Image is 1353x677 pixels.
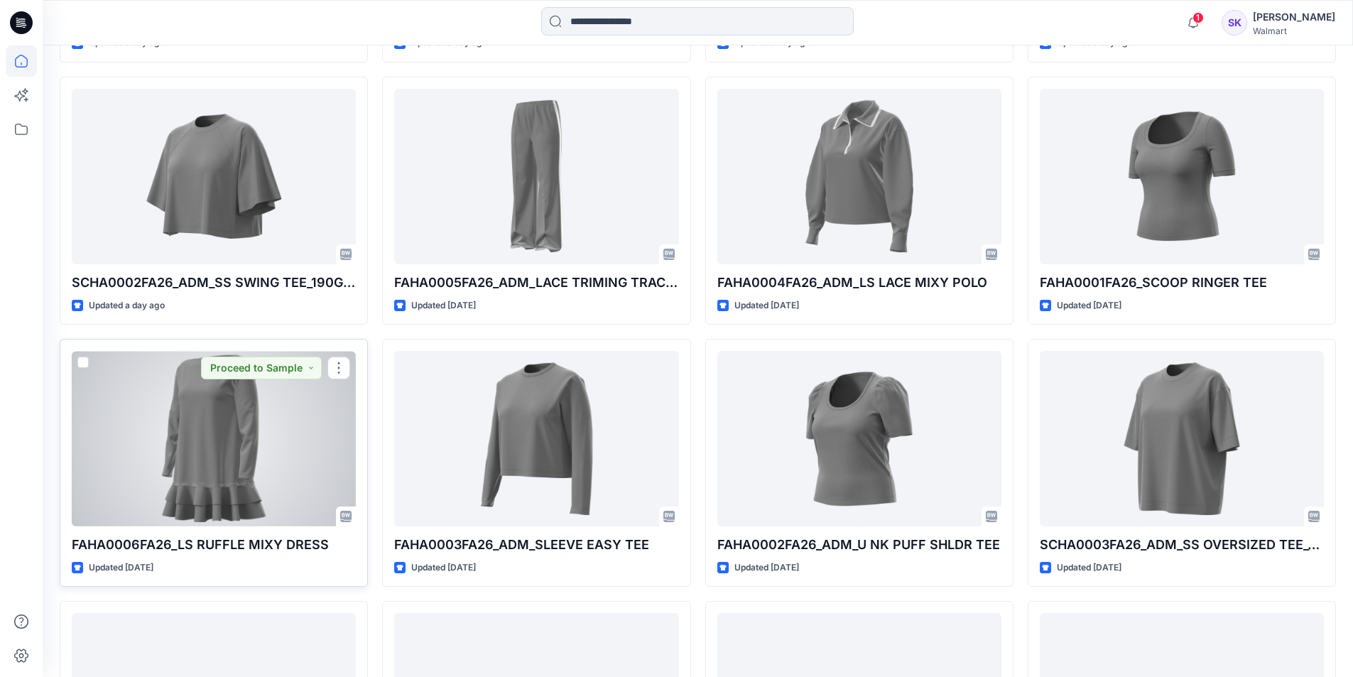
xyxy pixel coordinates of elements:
p: FAHA0005FA26_ADM_LACE TRIMING TRACKPANT [394,273,678,293]
p: Updated [DATE] [734,298,799,313]
a: FAHA0001FA26_SCOOP RINGER TEE [1040,89,1324,264]
p: FAHA0002FA26_ADM_U NK PUFF SHLDR TEE [717,535,1001,555]
a: SCHA0002FA26_ADM_SS SWING TEE_190GSM [72,89,356,264]
p: Updated a day ago [89,298,165,313]
p: FAHA0006FA26_LS RUFFLE MIXY DRESS [72,535,356,555]
p: Updated [DATE] [89,560,153,575]
p: FAHA0004FA26_ADM_LS LACE MIXY POLO [717,273,1001,293]
p: SCHA0002FA26_ADM_SS SWING TEE_190GSM [72,273,356,293]
p: FAHA0003FA26_ADM_SLEEVE EASY TEE [394,535,678,555]
a: SCHA0003FA26_ADM_SS OVERSIZED TEE_140GSM [1040,351,1324,526]
div: Walmart [1253,26,1335,36]
p: SCHA0003FA26_ADM_SS OVERSIZED TEE_140GSM [1040,535,1324,555]
a: FAHA0006FA26_LS RUFFLE MIXY DRESS [72,351,356,526]
p: Updated [DATE] [411,298,476,313]
p: Updated [DATE] [1057,560,1121,575]
a: FAHA0005FA26_ADM_LACE TRIMING TRACKPANT [394,89,678,264]
a: FAHA0002FA26_ADM_U NK PUFF SHLDR TEE [717,351,1001,526]
div: [PERSON_NAME] [1253,9,1335,26]
p: Updated [DATE] [411,560,476,575]
p: FAHA0001FA26_SCOOP RINGER TEE [1040,273,1324,293]
p: Updated [DATE] [1057,298,1121,313]
div: SK [1222,10,1247,36]
p: Updated [DATE] [734,560,799,575]
a: FAHA0004FA26_ADM_LS LACE MIXY POLO [717,89,1001,264]
a: FAHA0003FA26_ADM_SLEEVE EASY TEE [394,351,678,526]
span: 1 [1192,12,1204,23]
